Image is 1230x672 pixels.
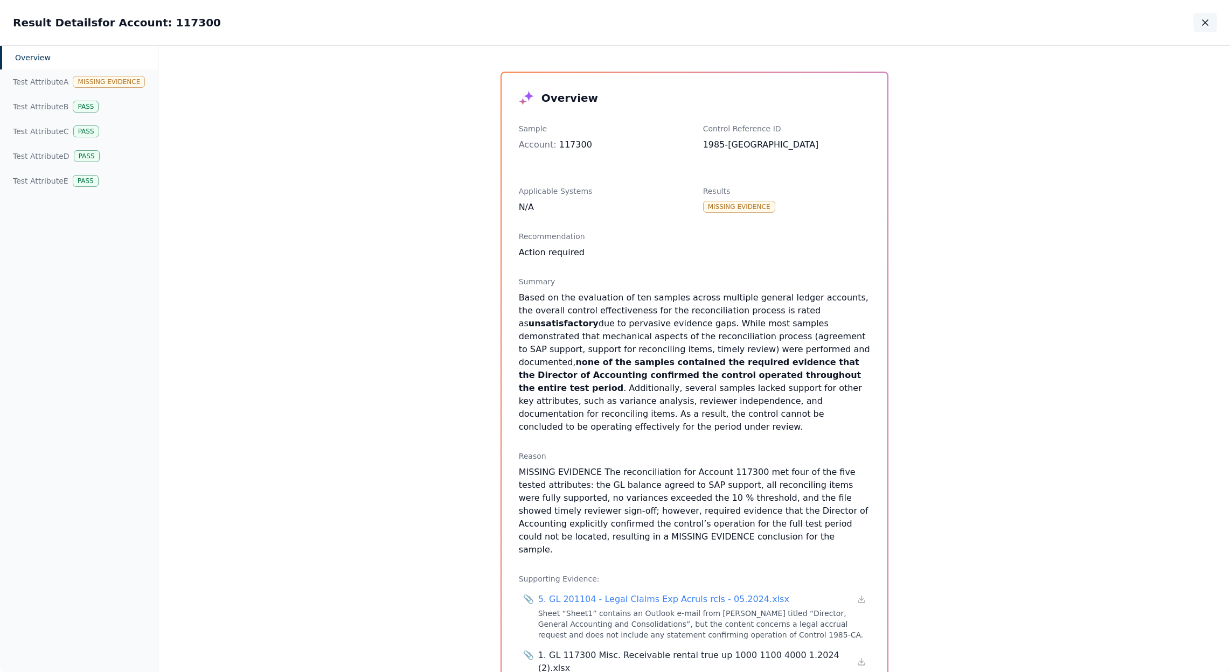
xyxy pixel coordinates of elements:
[538,608,866,640] div: Sheet “Sheet1” contains an Outlook e-mail from [PERSON_NAME] titled “Director, General Accounting...
[519,123,686,134] div: Sample
[519,201,686,214] div: N/A
[519,138,686,151] div: 117300
[519,573,870,584] div: Supporting Evidence:
[73,76,145,88] div: Missing Evidence
[519,186,686,197] div: Applicable Systems
[703,123,870,134] div: Control Reference ID
[541,90,598,106] h3: Overview
[529,318,599,328] strong: unsatisfactory
[857,595,866,604] a: Download file
[13,15,221,30] h2: Result Details for Account: 117300
[519,276,870,287] div: Summary
[519,246,870,259] div: Action required
[703,201,775,213] div: Missing Evidence
[523,649,534,662] span: 📎
[519,231,870,242] div: Recommendation
[523,593,534,606] span: 📎
[538,593,789,606] div: 5. GL 201104 - Legal Claims Exp Acruls rcls - 05.2024.xlsx
[519,451,870,461] div: Reason
[519,357,861,393] strong: none of the samples contained the required evidence that the Director of Accounting confirmed the...
[519,139,557,150] span: Account :
[73,125,99,137] div: Pass
[73,175,99,187] div: Pass
[703,186,870,197] div: Results
[519,466,870,556] p: MISSING EVIDENCE The reconciliation for Account 117300 met four of the five tested attributes: th...
[73,101,99,113] div: Pass
[74,150,100,162] div: Pass
[519,291,870,433] p: Based on the evaluation of ten samples across multiple general ledger accounts, the overall contr...
[857,657,866,666] a: Download file
[703,138,870,151] div: 1985-[GEOGRAPHIC_DATA]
